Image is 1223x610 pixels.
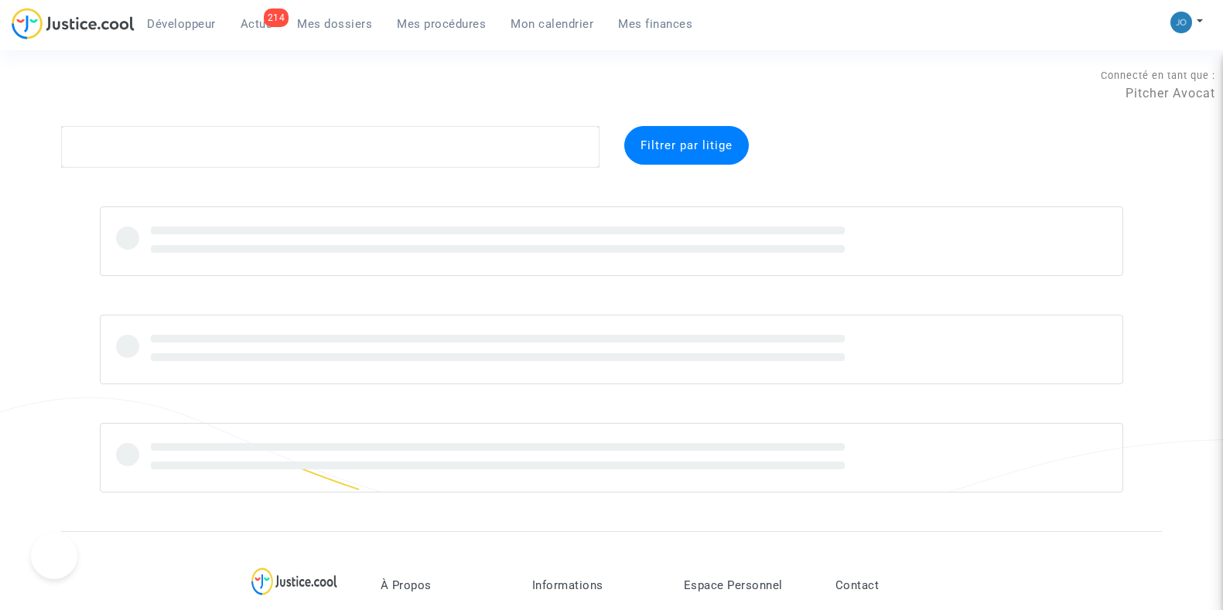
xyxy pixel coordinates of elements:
span: Mes procédures [397,17,486,31]
p: Espace Personnel [684,578,812,592]
a: Mes procédures [384,12,498,36]
span: Mes dossiers [297,17,372,31]
img: logo-lg.svg [251,567,337,595]
img: jc-logo.svg [12,8,135,39]
div: 214 [264,9,289,27]
a: Développeur [135,12,228,36]
a: Mes finances [606,12,705,36]
span: Développeur [147,17,216,31]
span: Filtrer par litige [641,138,733,152]
p: Contact [835,578,964,592]
a: 214Actus [228,12,285,36]
p: À Propos [381,578,509,592]
span: Mes finances [618,17,692,31]
span: Mon calendrier [511,17,593,31]
span: Actus [241,17,273,31]
img: 45a793c8596a0d21866ab9c5374b5e4b [1170,12,1192,33]
span: Connecté en tant que : [1101,70,1215,81]
a: Mon calendrier [498,12,606,36]
iframe: Help Scout Beacon - Open [31,533,77,579]
a: Mes dossiers [285,12,384,36]
p: Informations [532,578,661,592]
